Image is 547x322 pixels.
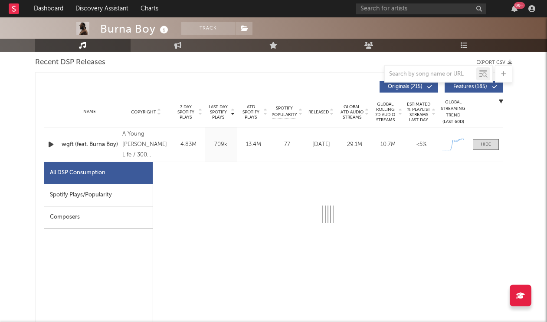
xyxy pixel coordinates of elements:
div: 29.1M [340,140,369,149]
a: wgft (feat. Burna Boy) [62,140,118,149]
span: ATD Spotify Plays [239,104,262,120]
span: Released [308,110,329,115]
button: Features(185) [445,81,503,93]
div: A Young [PERSON_NAME] Life / 300 Entertainment release., © 2025 Gunna Music, LLC exclusively lice... [122,129,170,160]
span: Spotify Popularity [272,105,297,118]
span: Originals ( 215 ) [385,84,425,90]
div: Global Streaming Trend (Last 60D) [440,99,466,125]
button: 99+ [511,5,518,12]
button: Originals(215) [380,81,438,93]
div: 10.7M [373,140,403,149]
span: Global ATD Audio Streams [340,104,364,120]
span: Features ( 185 ) [450,84,490,90]
div: Burna Boy [100,22,170,36]
div: 77 [272,140,302,149]
div: 4.83M [174,140,203,149]
div: <5% [407,140,436,149]
div: Spotify Plays/Popularity [44,184,153,206]
input: Search by song name or URL [385,71,476,78]
input: Search for artists [356,3,486,14]
span: Estimated % Playlist Streams Last Day [407,102,431,123]
div: All DSP Consumption [50,168,105,178]
div: Name [62,109,118,115]
span: 7 Day Spotify Plays [174,104,197,120]
div: [DATE] [307,140,336,149]
button: Export CSV [476,60,512,65]
span: Global Rolling 7D Audio Streams [373,102,397,123]
div: 709k [207,140,235,149]
span: Last Day Spotify Plays [207,104,230,120]
div: 99 + [514,2,525,9]
div: Composers [44,206,153,229]
span: Copyright [131,110,156,115]
div: 13.4M [239,140,268,149]
span: Recent DSP Releases [35,57,105,68]
div: All DSP Consumption [44,162,153,184]
button: Track [181,22,236,35]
